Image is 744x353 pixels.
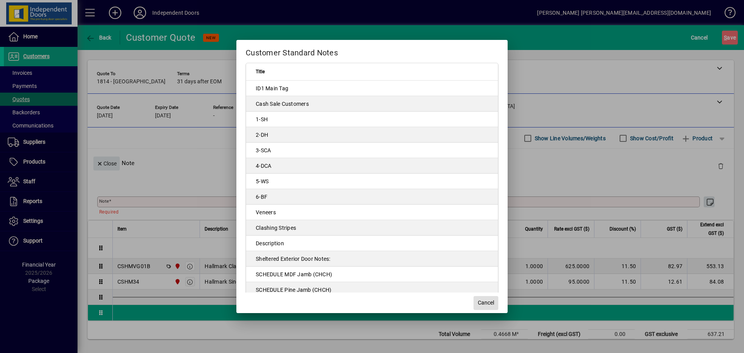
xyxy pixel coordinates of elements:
td: 6-BF [246,189,498,205]
td: 4-DCA [246,158,498,174]
td: 1-SH [246,112,498,127]
td: ID1 Main Tag [246,81,498,96]
td: SCHEDULE MDF Jamb (CHCH) [246,267,498,282]
td: Sheltered Exterior Door Notes: [246,251,498,267]
button: Cancel [474,296,498,310]
td: 3-SCA [246,143,498,158]
td: 2-DH [246,127,498,143]
td: Clashing Stripes [246,220,498,236]
span: Cancel [478,299,494,307]
td: SCHEDULE Pine Jamb (CHCH) [246,282,498,298]
h2: Customer Standard Notes [236,40,508,62]
span: Title [256,67,265,76]
td: Description [246,236,498,251]
td: 5-WS [246,174,498,189]
td: Veneers [246,205,498,220]
td: Cash Sale Customers [246,96,498,112]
